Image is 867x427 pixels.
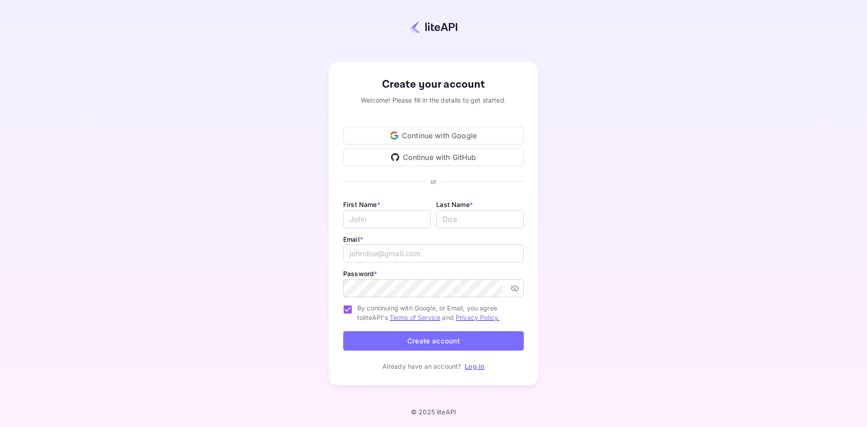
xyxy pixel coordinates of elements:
[343,95,524,105] div: Welcome! Please fill in the details to get started.
[390,314,440,321] a: Terms of Service
[343,331,524,351] button: Create account
[410,20,457,33] img: liteapi
[343,127,524,145] div: Continue with Google
[343,148,524,166] div: Continue with GitHub
[465,362,485,370] a: Log in
[411,408,456,416] p: © 2025 liteAPI
[343,270,377,277] label: Password
[357,303,517,322] span: By continuing with Google, or Email, you agree to liteAPI's and
[343,235,363,243] label: Email
[343,201,380,208] label: First Name
[436,201,473,208] label: Last Name
[382,361,461,371] p: Already have an account?
[507,280,523,296] button: toggle password visibility
[436,210,524,228] input: Doe
[343,244,524,263] input: johndoe@gmail.com
[343,76,524,93] div: Create your account
[456,314,499,321] a: Privacy Policy.
[343,210,431,228] input: John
